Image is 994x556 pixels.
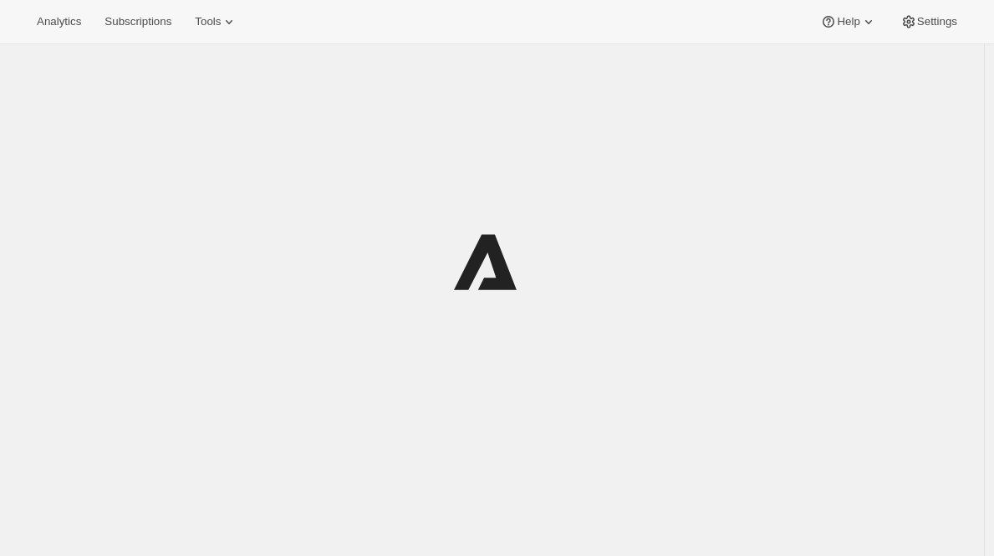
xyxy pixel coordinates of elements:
[837,15,859,28] span: Help
[185,10,247,33] button: Tools
[94,10,181,33] button: Subscriptions
[890,10,967,33] button: Settings
[917,15,957,28] span: Settings
[37,15,81,28] span: Analytics
[195,15,221,28] span: Tools
[27,10,91,33] button: Analytics
[104,15,171,28] span: Subscriptions
[810,10,886,33] button: Help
